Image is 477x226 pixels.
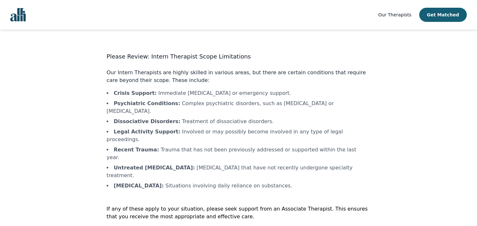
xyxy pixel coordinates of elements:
img: alli logo [10,8,26,22]
li: Situations involving daily reliance on substances. [107,182,370,190]
li: Involved or may possibly become involved in any type of legal proceedings. [107,128,370,143]
b: Dissociative Disorders : [114,118,181,124]
b: Untreated [MEDICAL_DATA] : [114,165,195,171]
a: Our Therapists [378,11,411,19]
b: Crisis Support : [114,90,157,96]
b: [MEDICAL_DATA] : [114,183,164,189]
p: Our Intern Therapists are highly skilled in various areas, but there are certain conditions that ... [107,69,370,84]
span: Our Therapists [378,12,411,17]
h3: Please Review: Intern Therapist Scope Limitations [107,52,370,61]
li: Complex psychiatric disorders, such as [MEDICAL_DATA] or [MEDICAL_DATA]. [107,100,370,115]
li: Immediate [MEDICAL_DATA] or emergency support. [107,89,370,97]
b: Psychiatric Conditions : [114,100,180,106]
button: Get Matched [419,8,467,22]
p: If any of these apply to your situation, please seek support from an Associate Therapist. This en... [107,205,370,221]
li: Trauma that has not been previously addressed or supported within the last year. [107,146,370,161]
b: Legal Activity Support : [114,129,181,135]
b: Recent Trauma : [114,147,159,153]
li: [MEDICAL_DATA] that have not recently undergone specialty treatment. [107,164,370,179]
li: Treatment of dissociative disorders. [107,118,370,125]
